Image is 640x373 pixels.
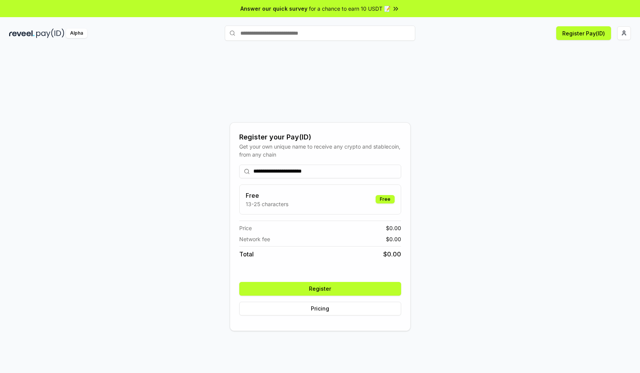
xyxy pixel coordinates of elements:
img: pay_id [36,29,64,38]
button: Register [239,282,401,296]
div: Register your Pay(ID) [239,132,401,142]
span: Network fee [239,235,270,243]
span: $ 0.00 [383,250,401,259]
img: reveel_dark [9,29,35,38]
h3: Free [246,191,288,200]
span: $ 0.00 [386,224,401,232]
span: for a chance to earn 10 USDT 📝 [309,5,390,13]
p: 13-25 characters [246,200,288,208]
button: Register Pay(ID) [556,26,611,40]
div: Alpha [66,29,87,38]
span: Price [239,224,252,232]
div: Get your own unique name to receive any crypto and stablecoin, from any chain [239,142,401,158]
div: Free [376,195,395,203]
span: Answer our quick survey [240,5,307,13]
span: $ 0.00 [386,235,401,243]
button: Pricing [239,302,401,315]
span: Total [239,250,254,259]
